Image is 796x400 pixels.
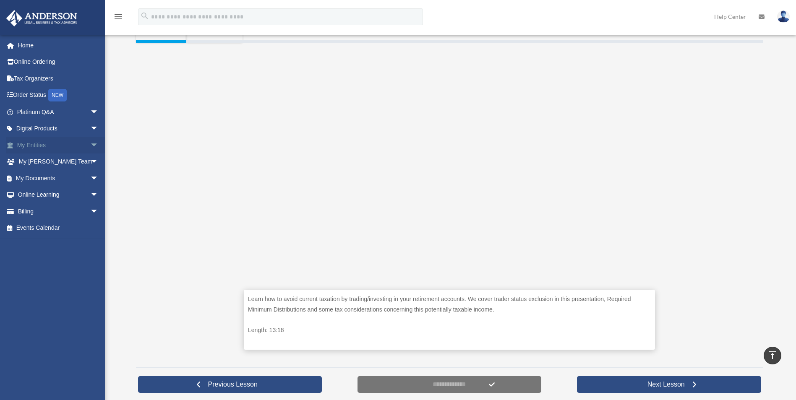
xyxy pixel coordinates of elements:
[4,10,80,26] img: Anderson Advisors Platinum Portal
[90,104,107,121] span: arrow_drop_down
[201,380,264,389] span: Previous Lesson
[6,120,111,137] a: Digital Productsarrow_drop_down
[90,153,107,171] span: arrow_drop_down
[6,153,111,170] a: My [PERSON_NAME] Teamarrow_drop_down
[764,347,781,364] a: vertical_align_top
[90,203,107,220] span: arrow_drop_down
[90,137,107,154] span: arrow_drop_down
[90,187,107,204] span: arrow_drop_down
[6,187,111,203] a: Online Learningarrow_drop_down
[6,137,111,153] a: My Entitiesarrow_drop_down
[6,104,111,120] a: Platinum Q&Aarrow_drop_down
[248,294,651,314] p: Learn how to avoid current taxation by trading/investing in your retirement accounts. We cover tr...
[777,10,790,23] img: User Pic
[577,376,761,393] a: Next Lesson
[6,170,111,187] a: My Documentsarrow_drop_down
[767,350,778,360] i: vertical_align_top
[138,376,322,393] a: Previous Lesson
[6,220,111,236] a: Events Calendar
[6,37,111,54] a: Home
[248,325,651,335] p: Length: 13:18
[6,203,111,220] a: Billingarrow_drop_down
[6,70,111,87] a: Tax Organizers
[140,11,149,21] i: search
[6,54,111,70] a: Online Ordering
[244,55,655,286] iframe: Trading in IRA and Tax-Deferred Account
[90,120,107,138] span: arrow_drop_down
[113,15,123,22] a: menu
[113,12,123,22] i: menu
[6,87,111,104] a: Order StatusNEW
[641,380,692,389] span: Next Lesson
[90,170,107,187] span: arrow_drop_down
[48,89,67,101] div: NEW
